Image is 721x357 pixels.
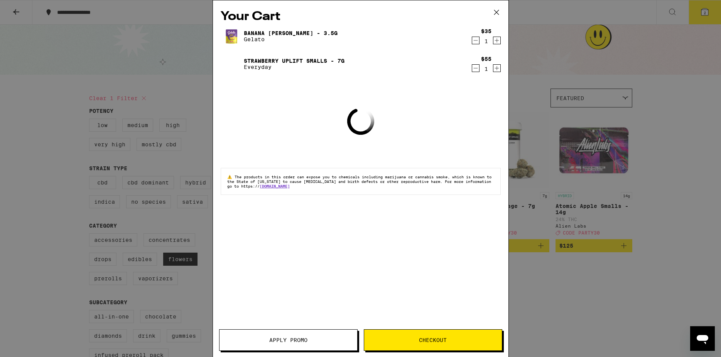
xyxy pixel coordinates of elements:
button: Checkout [364,329,502,351]
button: Decrement [472,37,480,44]
h2: Your Cart [221,8,501,25]
div: $55 [481,56,491,62]
p: Everyday [244,64,344,70]
a: Strawberry Uplift Smalls - 7g [244,58,344,64]
img: Strawberry Uplift Smalls - 7g [221,53,242,75]
button: Increment [493,64,501,72]
button: Decrement [472,64,480,72]
div: $35 [481,28,491,34]
img: Banana Runtz - 3.5g [221,25,242,47]
span: Checkout [419,337,447,343]
div: 1 [481,66,491,72]
span: The products in this order can expose you to chemicals including marijuana or cannabis smoke, whi... [227,174,491,188]
div: 1 [481,38,491,44]
a: [DOMAIN_NAME] [260,184,290,188]
span: Apply Promo [269,337,307,343]
span: ⚠️ [227,174,235,179]
iframe: Button to launch messaging window [690,326,715,351]
p: Gelato [244,36,338,42]
button: Increment [493,37,501,44]
a: Banana [PERSON_NAME] - 3.5g [244,30,338,36]
button: Apply Promo [219,329,358,351]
